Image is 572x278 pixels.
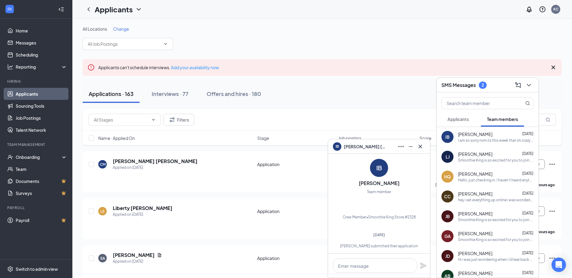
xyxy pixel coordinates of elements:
[482,82,484,88] div: 2
[85,6,92,13] svg: ChevronLeft
[367,189,391,195] div: Team member
[7,205,66,210] div: Payroll
[16,49,67,61] a: Scheduling
[550,64,557,71] svg: Cross
[157,253,162,258] svg: Document
[445,253,450,259] div: JD
[525,101,530,106] svg: MagnifyingGlass
[113,26,129,32] span: Change
[16,112,67,124] a: Job Postings
[553,7,558,12] div: KC
[539,6,546,13] svg: QuestionInfo
[373,233,385,237] span: [DATE]
[458,138,534,143] div: I am so sorry nvm its this week that im crazy busy with school. Next week I have like 3 assignmen...
[447,116,469,122] span: Applicants
[420,262,427,269] svg: Plane
[525,82,532,89] svg: ChevronDown
[513,80,523,90] button: ComposeMessage
[7,6,13,12] svg: WorkstreamLogo
[526,6,533,13] svg: Notifications
[163,42,168,46] svg: ChevronDown
[16,100,67,112] a: Sourcing Tools
[522,251,533,255] span: [DATE]
[163,114,194,126] button: Filter Filters
[16,175,67,187] a: DocumentsCrown
[444,193,451,199] div: CC
[16,88,67,100] a: Applicants
[16,124,67,136] a: Talent Network
[343,214,416,220] div: Crew Member • Smoothie King Store #2328
[535,230,555,234] b: 8 hours ago
[171,65,219,70] a: Add your availability now
[458,178,534,183] div: Hello, just checking in. I haven't heard anything, i am back from being out of town but I leave a...
[522,211,533,215] span: [DATE]
[113,258,162,264] div: Applied on [DATE]
[257,135,269,141] span: Stage
[95,4,133,14] h1: Applicants
[548,208,556,215] svg: Ellipses
[16,37,67,49] a: Messages
[442,97,513,109] input: Search team member
[113,212,172,218] div: Applied on [DATE]
[94,116,149,123] input: All Stages
[257,161,335,167] div: Application
[417,143,424,150] svg: Cross
[458,197,534,202] div: hey i set everything up online i was wondering what the next step was
[514,82,522,89] svg: ComposeMessage
[7,64,13,70] svg: Analysis
[524,80,534,90] button: ChevronDown
[100,209,105,214] div: LS
[435,182,556,187] p: [PERSON_NAME] [PERSON_NAME] has applied more than .
[458,270,492,276] span: [PERSON_NAME]
[522,171,533,176] span: [DATE]
[458,151,492,157] span: [PERSON_NAME]
[16,163,67,175] a: Team
[548,255,556,262] svg: Ellipses
[16,64,68,70] div: Reporting
[458,250,492,256] span: [PERSON_NAME]
[551,258,566,272] div: Open Intercom Messenger
[16,154,62,160] div: Onboarding
[16,214,67,226] a: PayrollCrown
[98,65,219,70] span: Applicants can't schedule interviews.
[113,158,198,165] h5: [PERSON_NAME] [PERSON_NAME]
[416,142,425,151] button: Cross
[444,233,451,239] div: GA
[113,205,172,212] h5: Liberty [PERSON_NAME]
[83,26,107,32] span: All Locations
[16,187,67,199] a: SurveysCrown
[444,174,451,180] div: HQ
[407,143,414,150] svg: Minimize
[88,41,161,47] input: All Job Postings
[522,131,533,136] span: [DATE]
[548,161,556,168] svg: Ellipses
[458,230,492,236] span: [PERSON_NAME]
[98,135,135,141] span: Name · Applied On
[458,158,534,163] div: Smoothie King is so excited for you to join our team! Do you know anyone else who might be intere...
[344,143,386,150] span: [PERSON_NAME] [PERSON_NAME]
[16,266,58,272] div: Switch to admin view
[522,151,533,156] span: [DATE]
[16,25,67,37] a: Home
[535,183,555,187] b: 8 hours ago
[458,171,492,177] span: [PERSON_NAME]
[100,256,105,261] div: EA
[458,237,534,242] div: Smoothie King is so excited for you to join our team! Do you know anyone else who might be intere...
[359,180,400,187] h3: [PERSON_NAME]
[446,154,450,160] div: LJ
[338,135,361,141] span: Job posting
[419,135,431,141] span: Score
[487,116,518,122] span: Team members
[87,64,95,71] svg: Error
[458,217,534,222] div: Smoothie King is so excited for you to join our team! Do you know anyone else who might be intere...
[445,134,450,140] div: IB
[207,90,261,97] div: Offers and hires · 180
[458,211,492,217] span: [PERSON_NAME]
[7,266,13,272] svg: Settings
[152,90,188,97] div: Interviews · 77
[396,142,406,151] button: Ellipses
[113,252,155,258] h5: [PERSON_NAME]
[113,165,198,171] div: Applied on [DATE]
